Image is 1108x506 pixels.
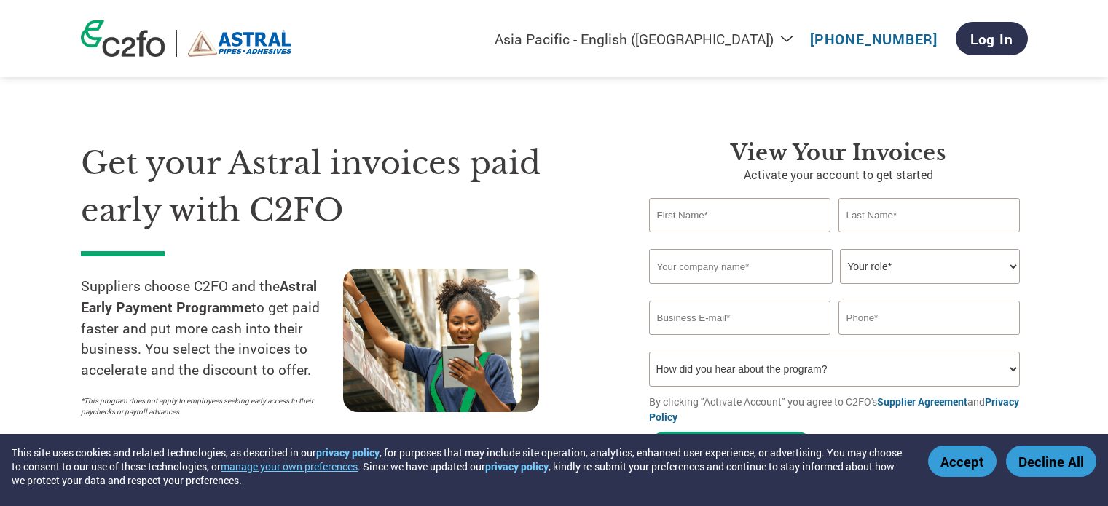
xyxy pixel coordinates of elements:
[649,166,1028,183] p: Activate your account to get started
[649,198,831,232] input: First Name*
[81,140,605,234] h1: Get your Astral invoices paid early with C2FO
[649,395,1019,424] a: Privacy Policy
[81,20,165,57] img: c2fo logo
[649,140,1028,166] h3: View your invoices
[649,432,813,462] button: Activate Account
[810,30,938,48] a: [PHONE_NUMBER]
[1006,446,1096,477] button: Decline All
[649,394,1028,424] p: By clicking "Activate Account" you agree to C2FO's and
[838,336,1021,346] div: Inavlid Phone Number
[188,30,292,57] img: Astral
[649,234,831,243] div: Invalid first name or first name is too long
[221,459,358,473] button: manage your own preferences
[649,249,833,284] input: Your company name*
[877,395,967,408] a: Supplier Agreement
[956,22,1028,55] a: Log In
[838,301,1021,335] input: Phone*
[840,249,1020,284] select: Title/Role
[316,446,380,459] a: privacy policy
[649,285,1021,295] div: Invalid company name or company name is too long
[649,336,831,346] div: Inavlid Email Address
[649,301,831,335] input: Invalid Email format
[343,269,539,412] img: supply chain worker
[81,276,343,381] p: Suppliers choose C2FO and the to get paid faster and put more cash into their business. You selec...
[838,198,1021,232] input: Last Name*
[12,446,907,487] div: This site uses cookies and related technologies, as described in our , for purposes that may incl...
[81,277,317,316] strong: Astral Early Payment Programme
[928,446,997,477] button: Accept
[838,234,1021,243] div: Invalid last name or last name is too long
[81,395,329,417] p: *This program does not apply to employees seeking early access to their paychecks or payroll adva...
[485,459,549,473] a: privacy policy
